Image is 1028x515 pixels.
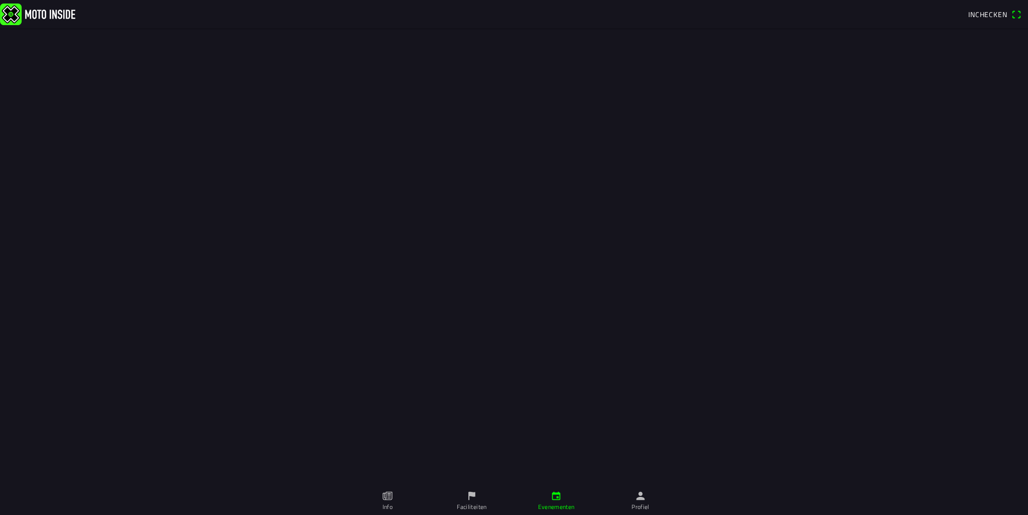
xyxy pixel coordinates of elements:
ion-label: Profiel [631,502,650,511]
span: Inchecken [968,9,1007,20]
ion-icon: calendar [551,490,562,501]
ion-label: Evenementen [538,502,575,511]
ion-icon: flag [466,490,477,501]
ion-icon: paper [382,490,393,501]
ion-label: Faciliteiten [457,502,486,511]
ion-label: Info [382,502,393,511]
ion-icon: person [635,490,646,501]
a: Incheckenqr scanner [963,6,1026,23]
